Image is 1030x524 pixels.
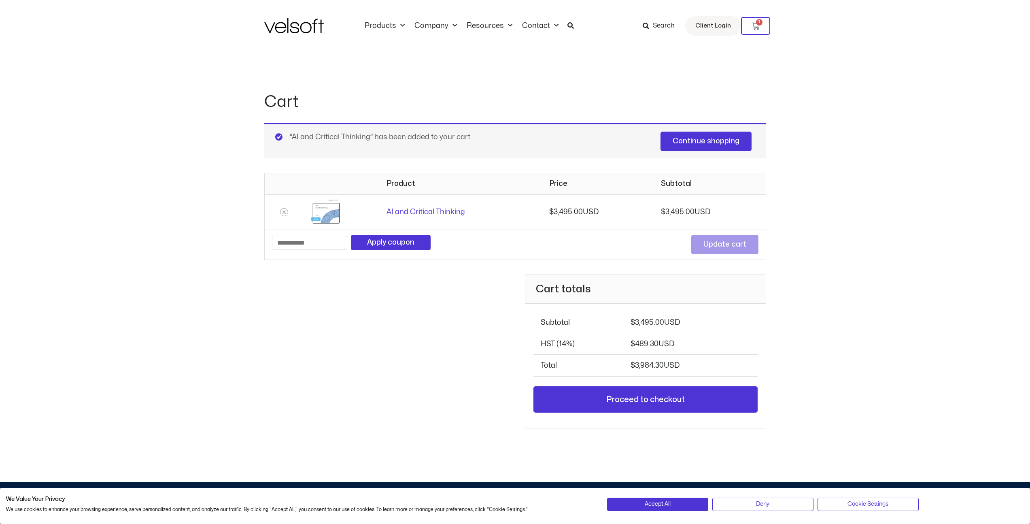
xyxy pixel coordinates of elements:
[661,209,694,215] bdi: 3,495.00
[264,91,766,113] h1: Cart
[631,319,635,326] span: $
[379,173,542,194] th: Product
[712,498,813,511] button: Deny all cookies
[685,16,741,36] a: Client Login
[517,21,563,30] a: ContactMenu Toggle
[387,209,465,215] a: AI and Critical Thinking
[549,209,554,215] span: $
[756,19,762,26] span: 1
[847,500,888,509] span: Cookie Settings
[360,21,563,30] nav: Menu
[653,21,675,31] span: Search
[533,386,757,413] a: Proceed to checkout
[756,500,769,509] span: Deny
[264,123,766,158] div: “AI and Critical Thinking” has been added to your cart.
[661,209,665,215] span: $
[645,500,671,509] span: Accept All
[631,341,635,347] span: $
[311,200,340,224] img: AI and Critical Thinking
[607,498,708,511] button: Accept all cookies
[691,235,758,254] button: Update cart
[280,208,288,216] a: Remove AI and Critical Thinking from cart
[631,319,664,326] bdi: 3,495.00
[462,21,517,30] a: ResourcesMenu Toggle
[6,506,595,513] p: We use cookies to enhance your browsing experience, serve personalized content, and analyze our t...
[631,362,635,369] span: $
[695,21,731,31] span: Client Login
[525,275,765,304] h2: Cart totals
[6,496,595,503] h2: We Value Your Privacy
[533,333,623,354] th: HST (14%)
[360,21,410,30] a: ProductsMenu Toggle
[631,341,674,347] span: 489.30
[549,209,583,215] bdi: 3,495.00
[542,173,654,194] th: Price
[533,312,623,333] th: Subtotal
[643,19,680,33] a: Search
[351,235,431,250] button: Apply coupon
[264,18,324,33] img: Velsoft Training Materials
[654,173,765,194] th: Subtotal
[631,362,664,369] bdi: 3,984.30
[533,354,623,376] th: Total
[818,498,919,511] button: Adjust cookie preferences
[410,21,462,30] a: CompanyMenu Toggle
[741,17,770,35] a: 1
[660,132,752,151] a: Continue shopping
